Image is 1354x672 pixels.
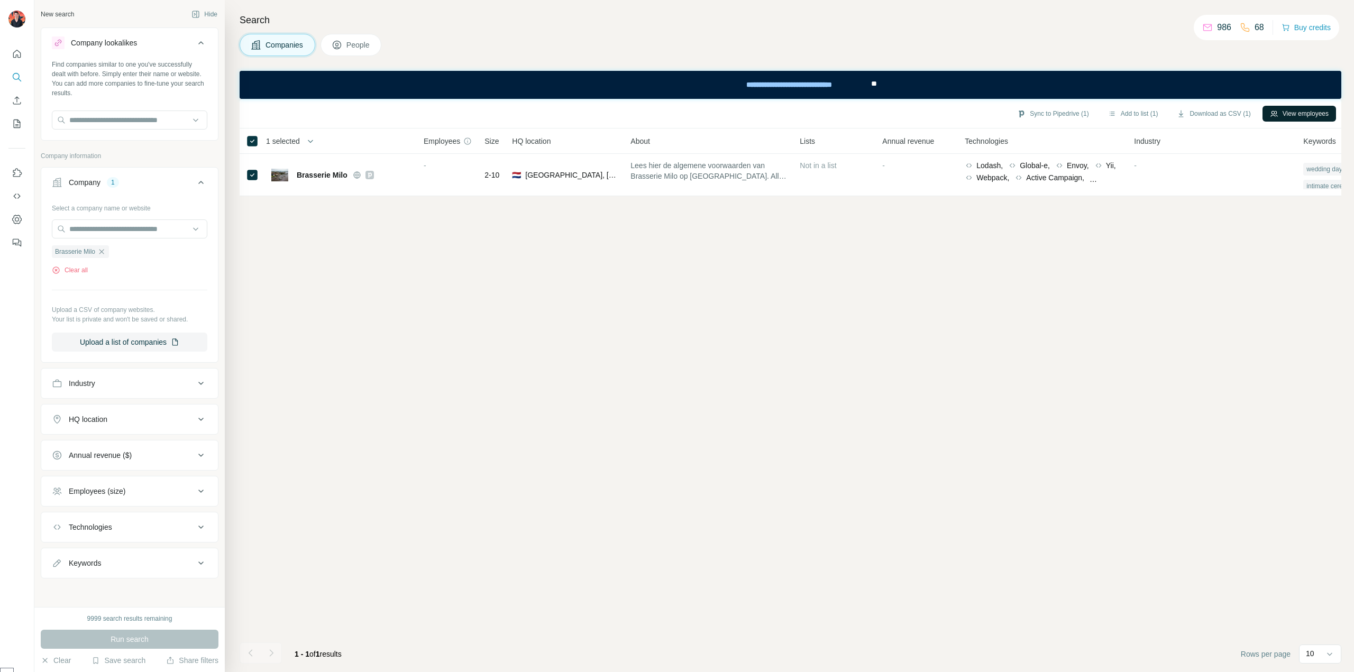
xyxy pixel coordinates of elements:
[1282,20,1331,35] button: Buy credits
[1217,21,1231,34] p: 986
[41,514,218,540] button: Technologies
[8,91,25,110] button: Enrich CSV
[1262,106,1336,122] button: View employees
[1134,136,1160,146] span: Industry
[1255,21,1264,34] p: 68
[1026,172,1084,183] span: Active Campaign,
[484,170,499,180] span: 2-10
[630,136,650,146] span: About
[69,558,101,568] div: Keywords
[295,650,309,658] span: 1 - 1
[55,247,95,256] span: Brasserie Milo
[52,315,207,324] p: Your list is private and won't be saved or shared.
[271,169,288,181] img: Logo of Brasserie Milo
[107,178,119,187] div: 1
[41,655,71,666] button: Clear
[52,265,88,275] button: Clear all
[882,136,934,146] span: Annual revenue
[1020,160,1050,171] span: Global-e,
[41,30,218,60] button: Company lookalikes
[8,11,25,27] img: Avatar
[41,10,74,19] div: New search
[52,199,207,213] div: Select a company name or website
[52,333,207,352] button: Upload a list of companies
[309,650,316,658] span: of
[1303,163,1345,176] div: wedding day
[512,170,521,180] span: 🇳🇱
[976,160,1003,171] span: Lodash,
[41,550,218,576] button: Keywords
[525,170,618,180] span: [GEOGRAPHIC_DATA], [GEOGRAPHIC_DATA]
[69,486,125,496] div: Employees (size)
[484,136,499,146] span: Size
[41,170,218,199] button: Company1
[1134,161,1137,170] span: -
[87,614,172,623] div: 9999 search results remaining
[8,233,25,252] button: Feedback
[297,170,347,180] span: Brasserie Milo
[424,136,460,146] span: Employees
[41,371,218,396] button: Industry
[346,40,371,50] span: People
[69,177,100,188] div: Company
[41,443,218,468] button: Annual revenue ($)
[295,650,342,658] span: results
[69,414,107,425] div: HQ location
[1067,160,1089,171] span: Envoy,
[8,44,25,63] button: Quick start
[965,136,1008,146] span: Technologies
[240,13,1341,27] h4: Search
[41,151,218,161] p: Company information
[266,136,300,146] span: 1 selected
[71,38,137,48] div: Company lookalikes
[8,68,25,87] button: Search
[1010,106,1096,122] button: Sync to Pipedrive (1)
[266,40,304,50] span: Companies
[316,650,320,658] span: 1
[630,160,787,181] span: Lees hier de algemene voorwaarden van Brasserie Milo op [GEOGRAPHIC_DATA]. Alles over reserveren,...
[8,210,25,229] button: Dashboard
[52,60,207,98] div: Find companies similar to one you've successfully dealt with before. Simply enter their name or w...
[424,161,426,170] span: -
[240,71,1341,99] iframe: Banner
[52,305,207,315] p: Upload a CSV of company websites.
[8,163,25,182] button: Use Surfe on LinkedIn
[69,378,95,389] div: Industry
[1241,649,1291,659] span: Rows per page
[882,161,885,170] span: -
[69,522,112,532] div: Technologies
[976,172,1009,183] span: Webpack,
[1306,648,1314,659] p: 10
[69,450,132,461] div: Annual revenue ($)
[1303,136,1335,146] span: Keywords
[512,136,551,146] span: HQ location
[184,6,225,22] button: Hide
[8,114,25,133] button: My lists
[1106,160,1116,171] span: Yii,
[41,478,218,504] button: Employees (size)
[166,655,218,666] button: Share filters
[8,187,25,206] button: Use Surfe API
[1169,106,1258,122] button: Download as CSV (1)
[800,136,815,146] span: Lists
[41,407,218,432] button: HQ location
[1101,106,1166,122] button: Add to list (1)
[92,655,145,666] button: Save search
[800,161,836,170] span: Not in a list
